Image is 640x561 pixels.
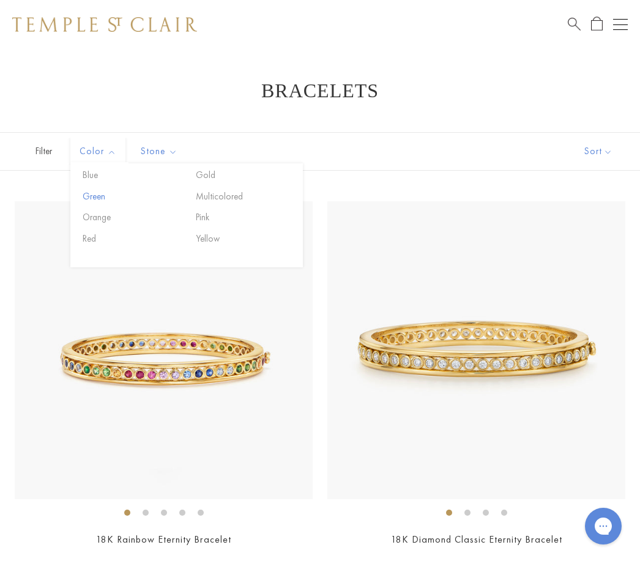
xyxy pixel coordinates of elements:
[70,138,125,165] button: Color
[579,503,628,549] iframe: Gorgias live chat messenger
[391,533,562,546] a: 18K Diamond Classic Eternity Bracelet
[591,17,603,32] a: Open Shopping Bag
[15,201,313,499] img: 18K Rainbow Eternity Bracelet
[73,144,125,159] span: Color
[96,533,231,546] a: 18K Rainbow Eternity Bracelet
[132,138,187,165] button: Stone
[135,144,187,159] span: Stone
[31,80,609,102] h1: Bracelets
[613,17,628,32] button: Open navigation
[568,17,581,32] a: Search
[327,201,625,499] img: 18K Diamond Classic Eternity Bracelet
[12,17,197,32] img: Temple St. Clair
[557,133,640,170] button: Show sort by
